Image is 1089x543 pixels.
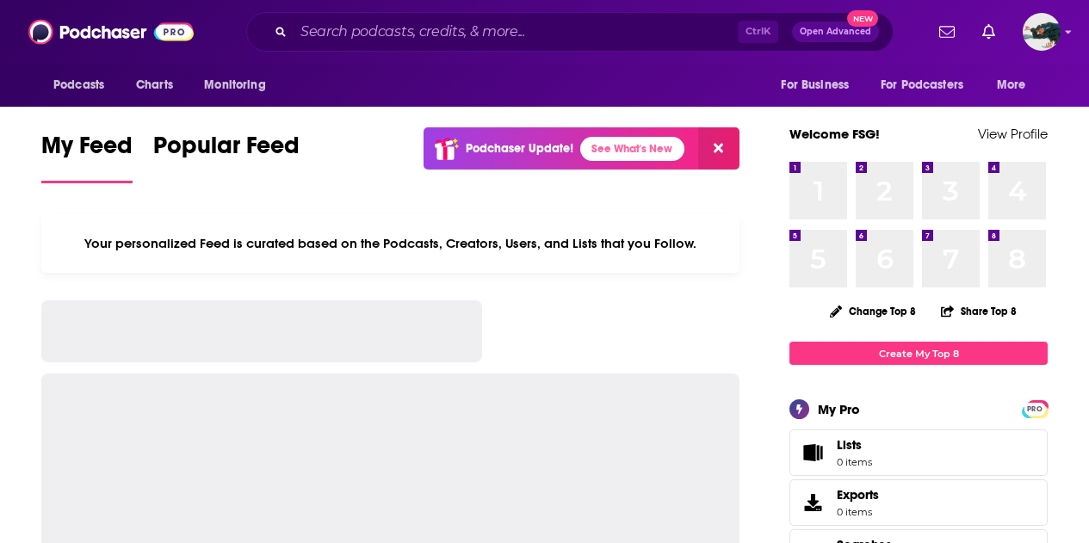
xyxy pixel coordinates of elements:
[1023,13,1061,51] button: Show profile menu
[820,300,926,322] button: Change Top 8
[869,69,988,102] button: open menu
[789,429,1048,476] a: Lists
[466,141,573,156] p: Podchaser Update!
[136,73,173,97] span: Charts
[125,69,183,102] a: Charts
[246,12,894,52] div: Search podcasts, credits, & more...
[985,69,1048,102] button: open menu
[41,69,127,102] button: open menu
[978,126,1048,142] a: View Profile
[53,73,104,97] span: Podcasts
[1023,13,1061,51] span: Logged in as fsg.publicity
[41,214,739,273] div: Your personalized Feed is curated based on the Podcasts, Creators, Users, and Lists that you Follow.
[837,437,872,453] span: Lists
[192,69,288,102] button: open menu
[769,69,870,102] button: open menu
[28,15,194,48] img: Podchaser - Follow, Share and Rate Podcasts
[1024,402,1045,415] a: PRO
[41,131,133,183] a: My Feed
[781,73,849,97] span: For Business
[847,10,878,27] span: New
[41,131,133,170] span: My Feed
[789,342,1048,365] a: Create My Top 8
[792,22,879,42] button: Open AdvancedNew
[837,437,862,453] span: Lists
[153,131,300,183] a: Popular Feed
[818,401,860,417] div: My Pro
[800,28,871,36] span: Open Advanced
[1023,13,1061,51] img: User Profile
[294,18,738,46] input: Search podcasts, credits, & more...
[738,21,778,43] span: Ctrl K
[795,441,830,465] span: Lists
[932,17,962,46] a: Show notifications dropdown
[975,17,1002,46] a: Show notifications dropdown
[837,487,879,503] span: Exports
[204,73,265,97] span: Monitoring
[580,137,684,161] a: See What's New
[789,126,880,142] a: Welcome FSG!
[789,479,1048,526] a: Exports
[795,491,830,515] span: Exports
[837,456,872,468] span: 0 items
[837,506,879,518] span: 0 items
[997,73,1026,97] span: More
[881,73,963,97] span: For Podcasters
[153,131,300,170] span: Popular Feed
[940,294,1018,328] button: Share Top 8
[1024,403,1045,416] span: PRO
